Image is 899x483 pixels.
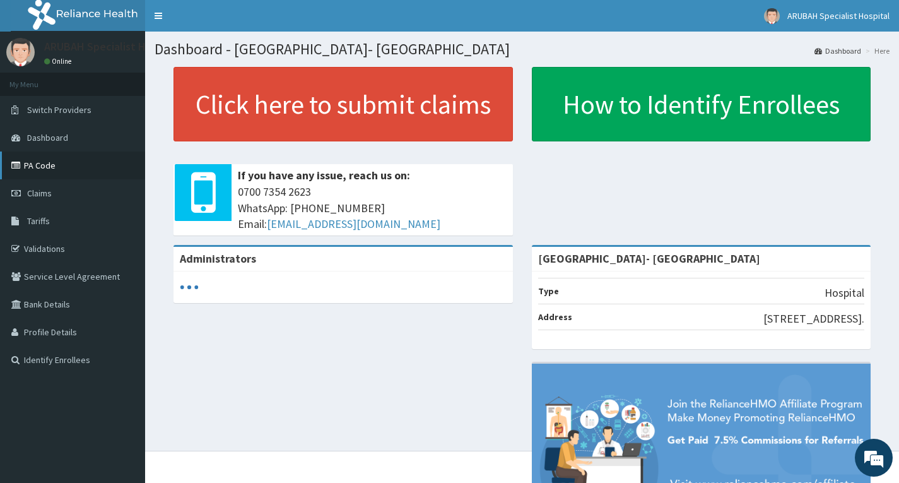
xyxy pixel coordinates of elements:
p: [STREET_ADDRESS]. [763,311,864,327]
p: ARUBAH Specialist Hospital [44,41,180,52]
span: ARUBAH Specialist Hospital [787,10,890,21]
h1: Dashboard - [GEOGRAPHIC_DATA]- [GEOGRAPHIC_DATA] [155,41,890,57]
p: Hospital [825,285,864,301]
a: How to Identify Enrollees [532,67,871,141]
a: Online [44,57,74,66]
span: Dashboard [27,132,68,143]
a: Dashboard [814,45,861,56]
img: User Image [6,38,35,66]
strong: [GEOGRAPHIC_DATA]- [GEOGRAPHIC_DATA] [538,251,760,266]
span: Switch Providers [27,104,91,116]
svg: audio-loading [180,278,199,297]
span: Claims [27,188,52,199]
a: [EMAIL_ADDRESS][DOMAIN_NAME] [267,217,440,231]
span: 0700 7354 2623 WhatsApp: [PHONE_NUMBER] Email: [238,184,507,232]
b: Administrators [180,251,256,266]
a: Click here to submit claims [173,67,513,141]
li: Here [862,45,890,56]
span: Tariffs [27,215,50,227]
b: Address [538,311,572,323]
img: User Image [764,8,780,24]
b: Type [538,285,559,297]
b: If you have any issue, reach us on: [238,168,410,182]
